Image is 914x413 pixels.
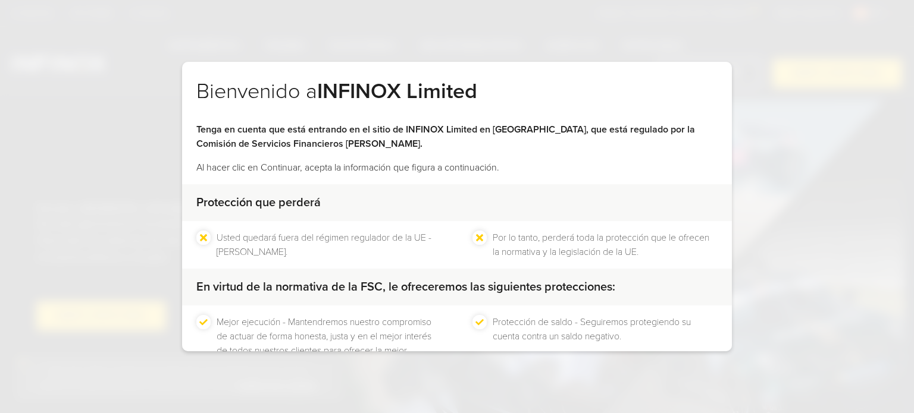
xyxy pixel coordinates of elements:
[196,160,718,175] p: Al hacer clic en Continuar, acepta la información que figura a continuación.
[196,196,321,210] strong: Protección que perderá
[196,78,718,122] h2: Bienvenido a
[217,231,442,259] li: Usted quedará fuera del régimen regulador de la UE - [PERSON_NAME].
[217,315,442,372] li: Mejor ejecución - Mantendremos nuestro compromiso de actuar de forma honesta, justa y en el mejor...
[493,231,718,259] li: Por lo tanto, perderá toda la protección que le ofrecen la normativa y la legislación de la UE.
[196,280,615,294] strong: En virtud de la normativa de la FSC, le ofreceremos las siguientes protecciones:
[317,78,477,104] strong: INFINOX Limited
[493,315,718,372] li: Protección de saldo - Seguiremos protegiendo su cuenta contra un saldo negativo.
[196,124,695,150] strong: Tenga en cuenta que está entrando en el sitio de INFINOX Limited en [GEOGRAPHIC_DATA], que está r...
